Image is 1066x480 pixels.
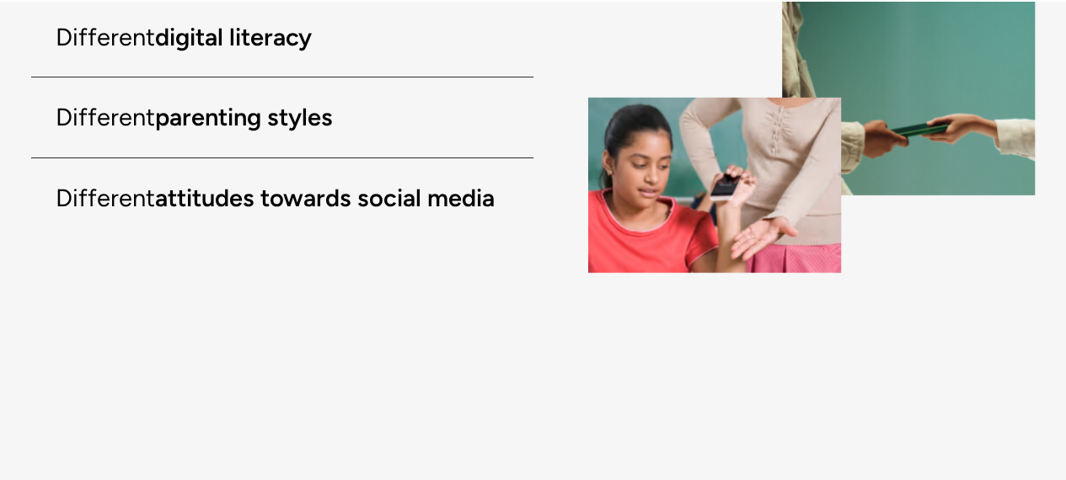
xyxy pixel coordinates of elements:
strong: attitudes towards social media [155,183,495,212]
div: Different [56,183,509,213]
strong: parenting styles [155,102,333,131]
strong: digital literacy [155,22,312,51]
div: Different [56,22,509,52]
div: Different [56,102,509,132]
